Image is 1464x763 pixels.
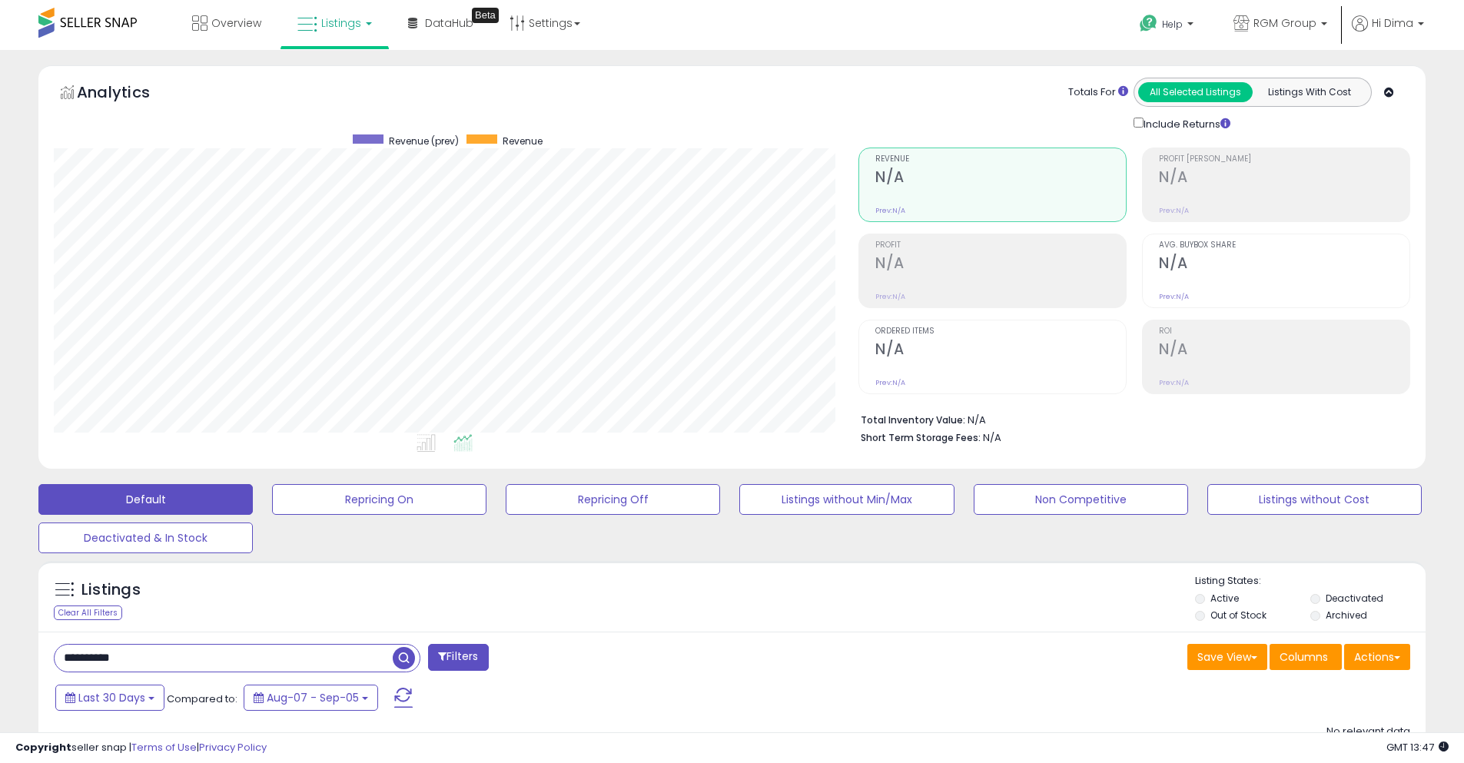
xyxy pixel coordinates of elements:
[503,134,543,148] span: Revenue
[1159,241,1409,250] span: Avg. Buybox Share
[875,340,1126,361] h2: N/A
[875,254,1126,275] h2: N/A
[1159,340,1409,361] h2: N/A
[1326,609,1367,622] label: Archived
[267,690,359,705] span: Aug-07 - Sep-05
[131,740,197,755] a: Terms of Use
[1159,254,1409,275] h2: N/A
[1162,18,1183,31] span: Help
[244,685,378,711] button: Aug-07 - Sep-05
[1122,114,1249,132] div: Include Returns
[1386,740,1449,755] span: 2025-10-9 13:47 GMT
[1068,85,1128,100] div: Totals For
[1159,206,1189,215] small: Prev: N/A
[1210,609,1266,622] label: Out of Stock
[1159,168,1409,189] h2: N/A
[1159,292,1189,301] small: Prev: N/A
[506,484,720,515] button: Repricing Off
[1139,14,1158,33] i: Get Help
[199,740,267,755] a: Privacy Policy
[1344,644,1410,670] button: Actions
[1207,484,1422,515] button: Listings without Cost
[81,579,141,601] h5: Listings
[428,644,488,671] button: Filters
[55,685,164,711] button: Last 30 Days
[974,484,1188,515] button: Non Competitive
[983,430,1001,445] span: N/A
[1159,378,1189,387] small: Prev: N/A
[1138,82,1253,102] button: All Selected Listings
[15,740,71,755] strong: Copyright
[389,134,459,148] span: Revenue (prev)
[1270,644,1342,670] button: Columns
[1210,592,1239,605] label: Active
[167,692,237,706] span: Compared to:
[875,378,905,387] small: Prev: N/A
[875,241,1126,250] span: Profit
[1252,82,1366,102] button: Listings With Cost
[1253,15,1316,31] span: RGM Group
[1326,725,1410,739] div: No relevant data
[15,741,267,755] div: seller snap | |
[211,15,261,31] span: Overview
[54,605,122,620] div: Clear All Filters
[38,484,253,515] button: Default
[1280,649,1328,665] span: Columns
[1159,155,1409,164] span: Profit [PERSON_NAME]
[1326,592,1383,605] label: Deactivated
[875,327,1126,336] span: Ordered Items
[77,81,180,107] h5: Analytics
[861,431,981,444] b: Short Term Storage Fees:
[272,484,486,515] button: Repricing On
[861,410,1399,428] li: N/A
[1195,574,1426,589] p: Listing States:
[38,522,253,553] button: Deactivated & In Stock
[861,413,965,426] b: Total Inventory Value:
[1372,15,1413,31] span: Hi Dima
[1127,2,1209,50] a: Help
[739,484,954,515] button: Listings without Min/Max
[875,155,1126,164] span: Revenue
[472,8,499,23] div: Tooltip anchor
[875,168,1126,189] h2: N/A
[875,206,905,215] small: Prev: N/A
[78,690,145,705] span: Last 30 Days
[1187,644,1267,670] button: Save View
[321,15,361,31] span: Listings
[425,15,473,31] span: DataHub
[875,292,905,301] small: Prev: N/A
[1352,15,1424,50] a: Hi Dima
[1159,327,1409,336] span: ROI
